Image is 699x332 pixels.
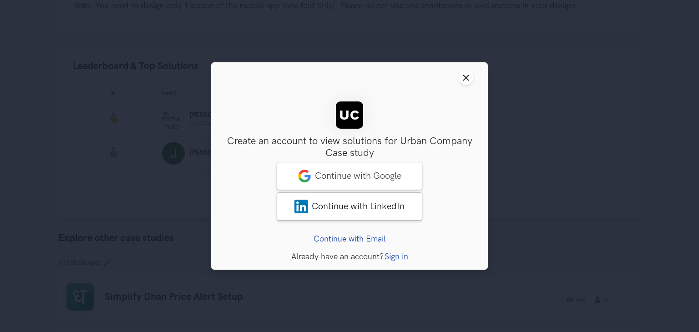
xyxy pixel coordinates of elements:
a: LinkedInContinue with LinkedIn [277,192,422,221]
span: Continue with LinkedIn [312,201,405,212]
a: Continue with Email [314,234,386,244]
img: LinkedIn [294,200,308,213]
img: google [298,169,311,183]
a: googleContinue with Google [277,162,422,190]
span: Already have an account? [291,252,384,262]
span: Continue with Google [315,171,401,181]
h3: Create an account to view solutions for Urban Company Case study [226,136,473,160]
a: Sign in [385,252,408,262]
